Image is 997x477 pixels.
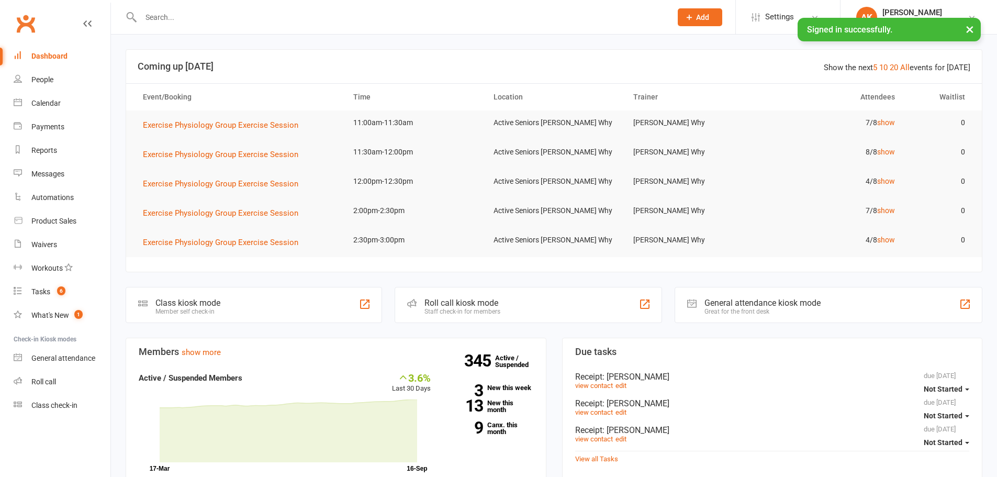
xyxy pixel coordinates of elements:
[877,177,895,185] a: show
[424,298,500,308] div: Roll call kiosk mode
[877,148,895,156] a: show
[960,18,979,40] button: ×
[446,400,533,413] a: 13New this month
[484,228,624,252] td: Active Seniors [PERSON_NAME] Why
[704,308,821,315] div: Great for the front desk
[615,435,626,443] a: edit
[143,148,306,161] button: Exercise Physiology Group Exercise Session
[575,408,613,416] a: view contact
[143,120,298,130] span: Exercise Physiology Group Exercise Session
[14,370,110,394] a: Roll call
[602,398,669,408] span: : [PERSON_NAME]
[624,198,764,223] td: [PERSON_NAME] Why
[575,382,613,390] a: view contact
[14,139,110,162] a: Reports
[446,383,483,398] strong: 3
[624,169,764,194] td: [PERSON_NAME] Why
[446,421,533,435] a: 9Canx. this month
[615,408,626,416] a: edit
[344,140,484,164] td: 11:30am-12:00pm
[879,63,888,72] a: 10
[764,169,904,194] td: 4/8
[924,385,962,393] span: Not Started
[446,398,483,414] strong: 13
[31,75,53,84] div: People
[424,308,500,315] div: Staff check-in for members
[704,298,821,308] div: General attendance kiosk mode
[31,193,74,202] div: Automations
[31,123,64,131] div: Payments
[764,198,904,223] td: 7/8
[13,10,39,37] a: Clubworx
[924,406,969,425] button: Not Started
[877,118,895,127] a: show
[446,420,483,436] strong: 9
[575,425,970,435] div: Receipt
[882,8,958,17] div: [PERSON_NAME]
[31,354,95,362] div: General attendance
[900,63,910,72] a: All
[924,433,969,452] button: Not Started
[495,347,541,376] a: 345Active / Suspended
[138,10,664,25] input: Search...
[14,209,110,233] a: Product Sales
[14,186,110,209] a: Automations
[624,140,764,164] td: [PERSON_NAME] Why
[484,110,624,135] td: Active Seniors [PERSON_NAME] Why
[14,233,110,257] a: Waivers
[31,401,77,409] div: Class check-in
[138,61,970,72] h3: Coming up [DATE]
[602,425,669,435] span: : [PERSON_NAME]
[344,110,484,135] td: 11:00am-11:30am
[904,169,974,194] td: 0
[139,347,533,357] h3: Members
[882,17,958,27] div: Staying Active Dee Why
[139,373,242,383] strong: Active / Suspended Members
[446,384,533,391] a: 3New this week
[484,169,624,194] td: Active Seniors [PERSON_NAME] Why
[31,52,68,60] div: Dashboard
[143,238,298,247] span: Exercise Physiology Group Exercise Session
[31,217,76,225] div: Product Sales
[14,115,110,139] a: Payments
[484,140,624,164] td: Active Seniors [PERSON_NAME] Why
[31,287,50,296] div: Tasks
[484,84,624,110] th: Location
[904,84,974,110] th: Waitlist
[575,372,970,382] div: Receipt
[155,308,220,315] div: Member self check-in
[575,347,970,357] h3: Due tasks
[344,169,484,194] td: 12:00pm-12:30pm
[575,398,970,408] div: Receipt
[615,382,626,390] a: edit
[14,257,110,280] a: Workouts
[31,99,61,107] div: Calendar
[14,304,110,327] a: What's New1
[143,178,306,190] button: Exercise Physiology Group Exercise Session
[764,228,904,252] td: 4/8
[14,347,110,370] a: General attendance kiosk mode
[31,378,56,386] div: Roll call
[877,206,895,215] a: show
[57,286,65,295] span: 6
[344,84,484,110] th: Time
[14,162,110,186] a: Messages
[31,311,69,319] div: What's New
[624,84,764,110] th: Trainer
[31,170,64,178] div: Messages
[924,438,962,447] span: Not Started
[484,198,624,223] td: Active Seniors [PERSON_NAME] Why
[765,5,794,29] span: Settings
[14,280,110,304] a: Tasks 6
[890,63,898,72] a: 20
[904,140,974,164] td: 0
[877,236,895,244] a: show
[624,110,764,135] td: [PERSON_NAME] Why
[575,435,613,443] a: view contact
[602,372,669,382] span: : [PERSON_NAME]
[924,380,969,398] button: Not Started
[678,8,722,26] button: Add
[143,236,306,249] button: Exercise Physiology Group Exercise Session
[182,348,221,357] a: show more
[14,68,110,92] a: People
